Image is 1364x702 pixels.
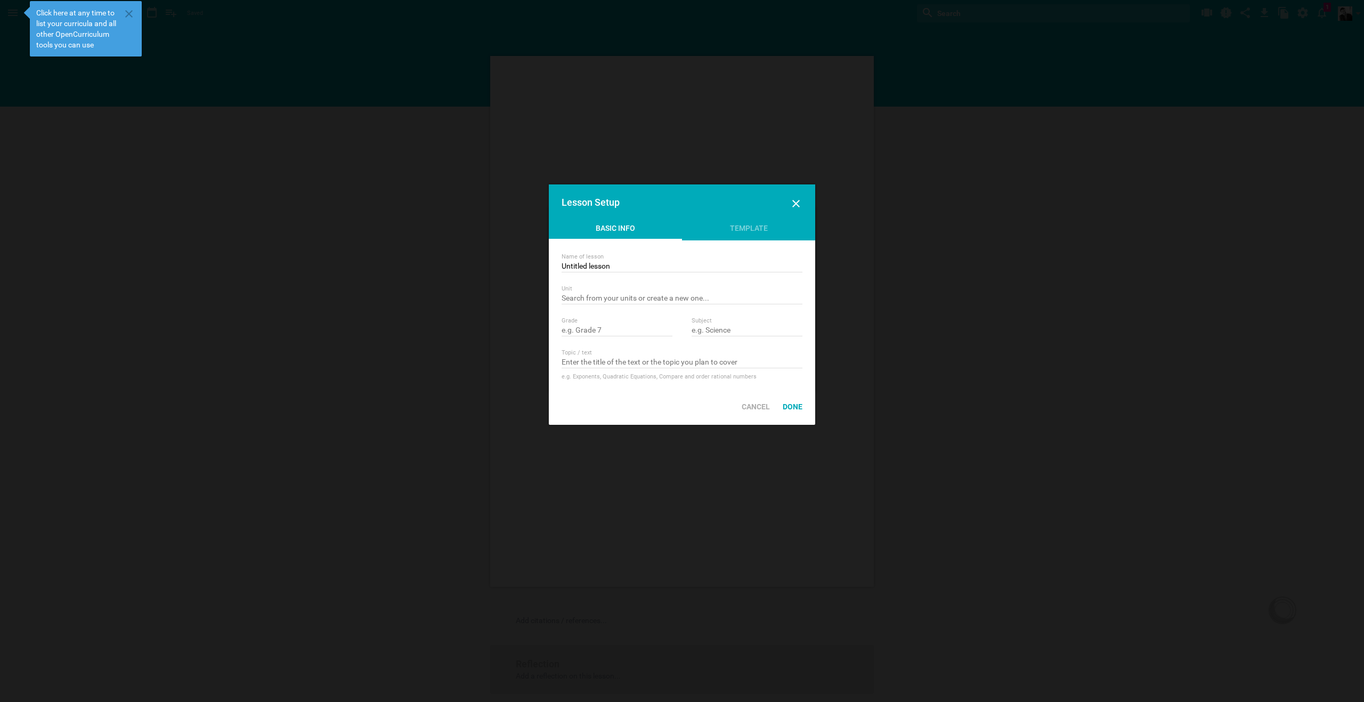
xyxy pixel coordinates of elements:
input: e.g. Grade 7 [562,326,672,336]
div: Topic / text [562,349,802,357]
span: Click here at any time to list your curricula and all other OpenCurriculum tools you can use [36,7,120,50]
div: Name of lesson [562,253,802,261]
div: Cancel [735,395,776,418]
div: Basic Info [549,223,682,240]
div: Unit [562,285,802,293]
input: Search from your units or create a new one... [562,294,802,304]
div: Done [776,395,809,418]
input: e.g. Properties of magnetic substances [562,262,802,272]
input: Enter the title of the text or the topic you plan to cover [562,358,802,368]
div: Lesson Setup [562,197,778,208]
div: Template [682,223,815,239]
div: e.g. Exponents, Quadratic Equations, Compare and order rational numbers [562,372,802,382]
input: e.g. Science [692,326,802,336]
div: Grade [562,317,672,325]
div: Subject [692,317,802,325]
